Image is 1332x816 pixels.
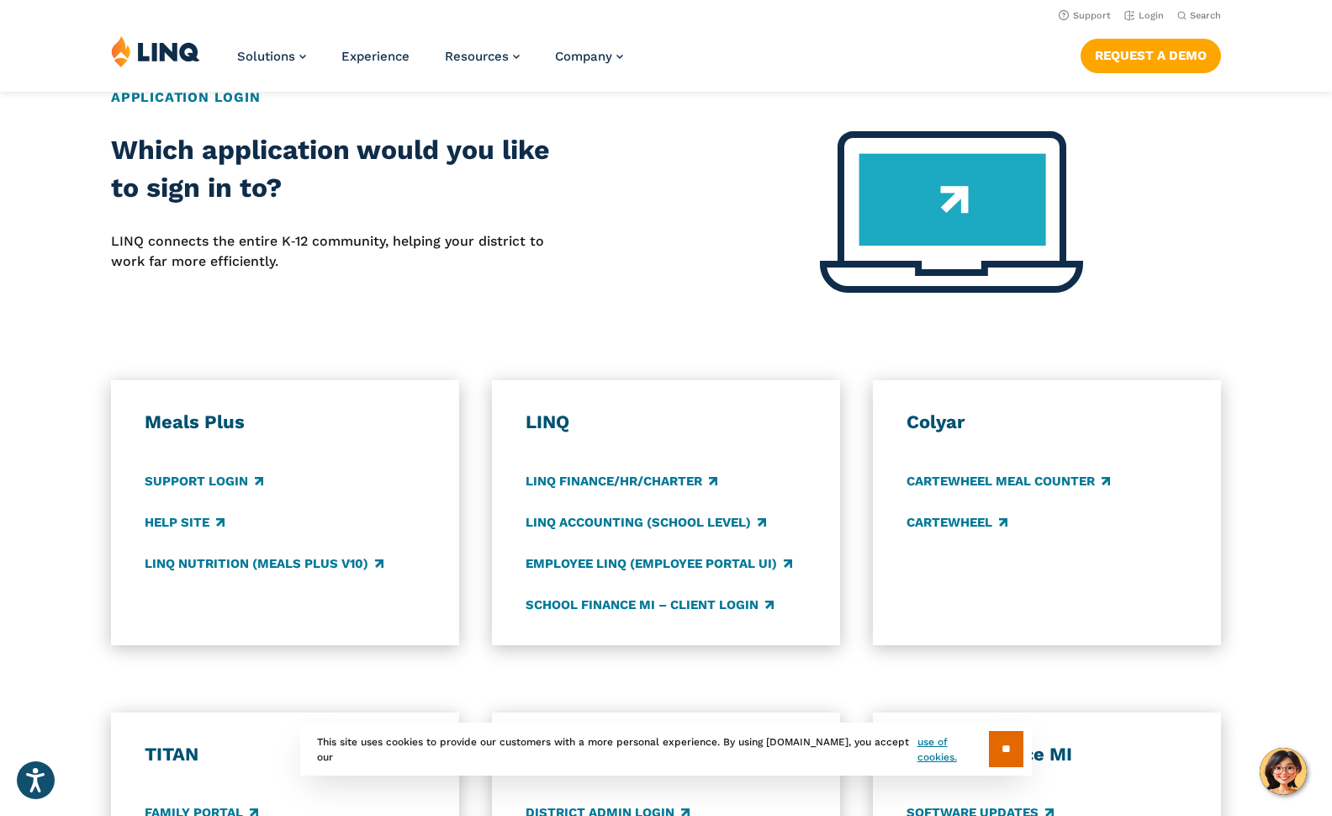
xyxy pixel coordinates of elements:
h2: Application Login [111,87,1221,108]
a: LINQ Finance/HR/Charter [526,472,717,490]
a: School Finance MI – Client Login [526,596,774,614]
img: LINQ | K‑12 Software [111,35,200,67]
a: CARTEWHEEL Meal Counter [906,472,1110,490]
span: Resources [445,49,509,64]
h3: TITAN [145,743,425,766]
h2: Which application would you like to sign in to? [111,131,554,208]
a: Company [555,49,623,64]
a: Support Login [145,472,263,490]
a: Resources [445,49,520,64]
h3: LINQ [526,411,806,434]
nav: Primary Navigation [237,35,623,91]
a: Employee LINQ (Employee Portal UI) [526,554,792,573]
a: Login [1124,10,1164,21]
a: use of cookies. [917,734,989,765]
button: Hello, have a question? Let’s chat. [1260,748,1307,795]
a: Experience [341,49,410,64]
span: Solutions [237,49,295,64]
span: Company [555,49,612,64]
div: This site uses cookies to provide our customers with a more personal experience. By using [DOMAIN... [300,723,1032,776]
a: Solutions [237,49,306,64]
span: Search [1190,10,1221,21]
h3: Meals Plus [145,411,425,434]
a: Help Site [145,513,225,532]
a: LINQ Nutrition (Meals Plus v10) [145,554,383,573]
a: LINQ Accounting (school level) [526,513,766,532]
button: Open Search Bar [1177,9,1221,22]
a: Support [1059,10,1111,21]
a: Request a Demo [1081,39,1221,72]
h3: Colyar [906,411,1187,434]
p: LINQ connects the entire K‑12 community, helping your district to work far more efficiently. [111,231,554,273]
a: CARTEWHEEL [906,513,1007,532]
nav: Button Navigation [1081,35,1221,72]
h3: School Finance MI [906,743,1187,766]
